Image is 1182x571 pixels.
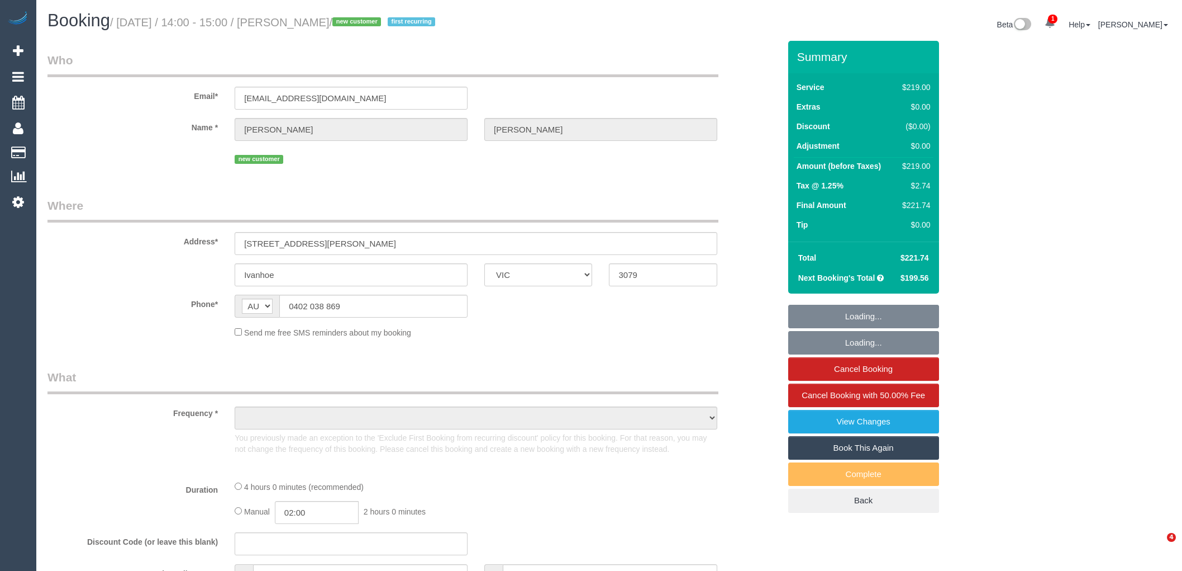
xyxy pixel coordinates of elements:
small: / [DATE] / 14:00 - 15:00 / [PERSON_NAME] [110,16,439,29]
input: Post Code* [609,263,717,286]
label: Tax @ 1.25% [797,180,843,191]
span: first recurring [388,17,435,26]
strong: Next Booking's Total [798,273,875,282]
label: Discount Code (or leave this blank) [39,532,226,548]
div: $0.00 [898,101,930,112]
label: Amount (before Taxes) [797,161,881,172]
div: ($0.00) [898,121,930,132]
span: new customer [235,155,283,164]
label: Adjustment [797,140,840,152]
a: Book This Again [788,436,939,460]
div: $219.00 [898,82,930,93]
span: Booking [47,11,110,30]
span: Manual [244,507,270,516]
label: Extras [797,101,821,112]
span: Send me free SMS reminders about my booking [244,328,411,337]
a: View Changes [788,410,939,433]
div: $0.00 [898,219,930,230]
img: Automaid Logo [7,11,29,27]
iframe: Intercom live chat [1144,533,1171,560]
h3: Summary [797,50,933,63]
a: Back [788,489,939,512]
a: 1 [1039,11,1061,36]
span: 4 hours 0 minutes (recommended) [244,483,364,492]
span: 4 [1167,533,1176,542]
label: Duration [39,480,226,496]
legend: Where [47,197,718,223]
span: new customer [332,17,381,26]
img: New interface [1013,18,1031,32]
input: Last Name* [484,118,717,141]
legend: Who [47,52,718,77]
label: Tip [797,219,808,230]
span: 2 hours 0 minutes [364,507,426,516]
label: Discount [797,121,830,132]
p: You previously made an exception to the 'Exclude First Booking from recurring discount' policy fo... [235,432,717,455]
label: Service [797,82,824,93]
a: [PERSON_NAME] [1098,20,1168,29]
div: $0.00 [898,140,930,152]
input: Phone* [279,295,468,318]
label: Frequency * [39,404,226,419]
legend: What [47,369,718,394]
label: Email* [39,87,226,102]
label: Address* [39,232,226,247]
a: Cancel Booking [788,357,939,381]
label: Name * [39,118,226,133]
span: $199.56 [900,273,929,282]
div: $2.74 [898,180,930,191]
a: Cancel Booking with 50.00% Fee [788,384,939,407]
span: $221.74 [900,253,929,262]
a: Help [1069,20,1090,29]
input: Email* [235,87,468,110]
label: Phone* [39,295,226,310]
span: / [330,16,439,29]
strong: Total [798,253,816,262]
div: $221.74 [898,200,930,211]
div: $219.00 [898,161,930,172]
a: Beta [997,20,1032,29]
label: Final Amount [797,200,846,211]
input: Suburb* [235,263,468,286]
span: 1 [1048,15,1057,23]
input: First Name* [235,118,468,141]
span: Cancel Booking with 50.00% Fee [802,390,925,400]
